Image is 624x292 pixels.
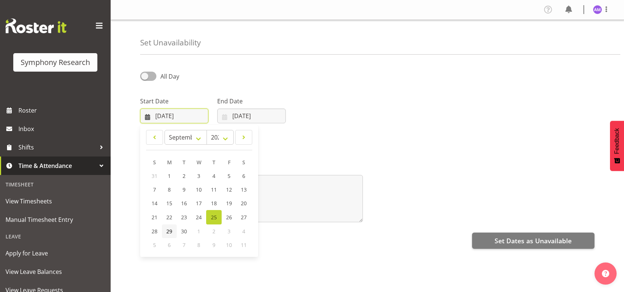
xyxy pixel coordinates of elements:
span: T [183,159,186,166]
a: Manual Timesheet Entry [2,210,109,229]
label: Start Date [140,97,208,106]
span: 4 [212,172,215,179]
a: 3 [191,169,206,183]
a: 17 [191,196,206,210]
span: 15 [166,200,172,207]
a: 9 [177,183,191,196]
span: 5 [153,241,156,248]
span: 13 [241,186,247,193]
span: Apply for Leave [6,248,105,259]
a: 10 [191,183,206,196]
span: 17 [196,200,202,207]
a: 25 [206,210,222,224]
span: 22 [166,214,172,221]
span: Time & Attendance [18,160,96,171]
img: amal-makan1835.jpg [593,5,602,14]
span: 12 [226,186,232,193]
a: 28 [147,224,162,238]
a: 15 [162,196,177,210]
span: Shifts [18,142,96,153]
span: F [228,159,230,166]
a: 26 [222,210,236,224]
a: View Timesheets [2,192,109,210]
a: 20 [236,196,251,210]
span: W [197,159,201,166]
a: 11 [206,183,222,196]
span: Roster [18,105,107,116]
a: 6 [236,169,251,183]
span: 1 [197,228,200,235]
span: 19 [226,200,232,207]
a: 29 [162,224,177,238]
a: View Leave Balances [2,262,109,281]
a: 22 [162,210,177,224]
a: 23 [177,210,191,224]
span: 16 [181,200,187,207]
div: Timesheet [2,177,109,192]
span: 18 [211,200,217,207]
span: 31 [152,172,157,179]
span: 3 [197,172,200,179]
span: 10 [226,241,232,248]
span: 4 [242,228,245,235]
span: 21 [152,214,157,221]
a: 7 [147,183,162,196]
span: S [242,159,245,166]
span: 9 [212,241,215,248]
span: 14 [152,200,157,207]
span: 11 [211,186,217,193]
span: T [212,159,215,166]
span: All Day [160,72,179,80]
img: help-xxl-2.png [602,270,609,277]
a: 30 [177,224,191,238]
span: M [167,159,172,166]
span: 6 [242,172,245,179]
a: 13 [236,183,251,196]
span: 24 [196,214,202,221]
a: Apply for Leave [2,244,109,262]
div: Leave [2,229,109,244]
a: 18 [206,196,222,210]
span: View Leave Balances [6,266,105,277]
span: Feedback [614,128,620,154]
span: 7 [153,186,156,193]
span: 20 [241,200,247,207]
span: View Timesheets [6,196,105,207]
span: 10 [196,186,202,193]
span: 8 [168,186,171,193]
span: 9 [183,186,186,193]
span: 26 [226,214,232,221]
span: 23 [181,214,187,221]
div: Symphony Research [21,57,90,68]
span: Inbox [18,123,107,134]
span: 3 [228,228,230,235]
img: Rosterit website logo [6,18,66,33]
a: 21 [147,210,162,224]
input: Click to select... [217,109,285,123]
a: 16 [177,196,191,210]
span: 6 [168,241,171,248]
span: 11 [241,241,247,248]
a: 24 [191,210,206,224]
span: 29 [166,228,172,235]
span: 25 [211,214,217,221]
a: 19 [222,196,236,210]
a: 14 [147,196,162,210]
a: 1 [162,169,177,183]
span: 8 [197,241,200,248]
span: 28 [152,228,157,235]
span: 7 [183,241,186,248]
button: Set Dates as Unavailable [472,233,594,249]
span: 2 [212,228,215,235]
span: 5 [228,172,230,179]
span: Manual Timesheet Entry [6,214,105,225]
label: End Date [217,97,285,106]
button: Feedback - Show survey [610,121,624,171]
a: 5 [222,169,236,183]
a: 12 [222,183,236,196]
input: Click to select... [140,109,208,123]
span: 27 [241,214,247,221]
a: 4 [206,169,222,183]
span: 1 [168,172,171,179]
span: 30 [181,228,187,235]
